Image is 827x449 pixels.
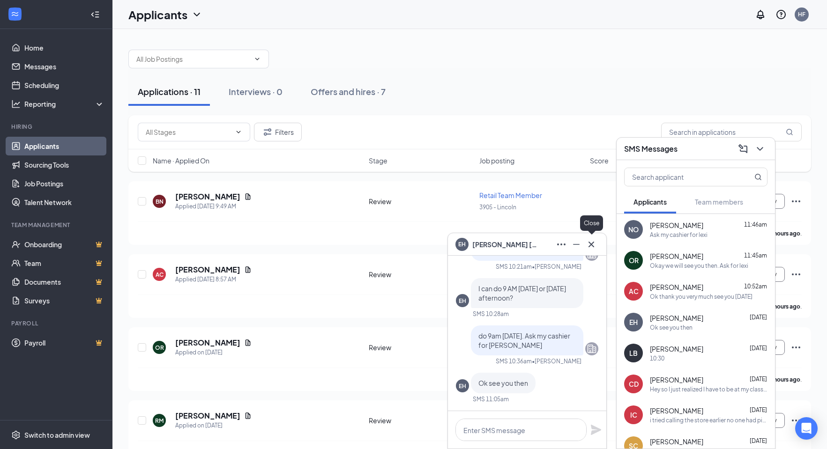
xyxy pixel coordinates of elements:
h5: [PERSON_NAME] [175,191,240,202]
div: SMS 10:21am [496,263,532,271]
button: Ellipses [554,237,569,252]
div: Review [369,343,474,352]
span: [DATE] [750,314,767,321]
svg: Ellipses [790,342,802,353]
span: Stage [369,156,387,165]
svg: QuestionInfo [775,9,787,20]
a: TeamCrown [24,254,104,272]
svg: ChevronDown [235,128,242,136]
div: Okay we will see you then. Ask for lexi [650,262,748,270]
b: 2 hours ago [769,230,800,237]
svg: Notifications [755,9,766,20]
b: 14 hours ago [766,376,800,383]
div: EH [629,317,638,327]
span: 3905 - Lincoln [479,204,516,211]
div: Switch to admin view [24,430,90,440]
div: Applied on [DATE] [175,421,252,430]
div: Open Intercom Messenger [795,417,818,440]
span: Name · Applied On [153,156,209,165]
h5: [PERSON_NAME] [175,265,240,275]
span: [PERSON_NAME] [PERSON_NAME] [472,239,538,250]
div: Applied [DATE] 8:57 AM [175,275,252,284]
span: [PERSON_NAME] [650,313,703,323]
input: All Job Postings [136,54,250,64]
svg: Cross [586,239,597,250]
div: Interviews · 0 [229,86,283,97]
a: Messages [24,57,104,76]
svg: MagnifyingGlass [754,173,762,181]
div: Ok see you then [650,324,693,331]
svg: Document [244,266,252,273]
input: Search in applications [661,123,802,141]
div: Applied [DATE] 9:49 AM [175,202,252,211]
div: Review [369,416,474,425]
svg: Document [244,412,252,420]
h5: [PERSON_NAME] [175,338,240,348]
svg: Analysis [11,99,21,109]
button: ChevronDown [752,141,767,156]
a: SurveysCrown [24,291,104,310]
div: 10:30 [650,354,664,362]
svg: ChevronDown [253,55,261,63]
span: [PERSON_NAME] [650,344,703,353]
div: Applied on [DATE] [175,348,252,357]
span: Retail Team Member [479,191,542,199]
span: do 9am [DATE]. Ask my cashier for [PERSON_NAME] [478,331,570,349]
div: i tried calling the store earlier no one had picked up [650,416,767,424]
a: Scheduling [24,76,104,95]
div: Hey so I just realized I have to be at my class for 1 [DATE] so I can't [DATE] [650,385,767,393]
div: RM [155,417,164,425]
span: [DATE] [750,375,767,383]
a: Sourcing Tools [24,155,104,174]
svg: Ellipses [790,196,802,207]
a: Talent Network [24,193,104,212]
svg: Ellipses [790,415,802,426]
span: 11:45am [744,252,767,259]
div: BN [156,198,164,206]
div: EH [459,297,466,305]
svg: Company [586,343,597,354]
div: Ask my cashier for lexi [650,231,708,239]
span: I can do 9 AM [DATE] or [DATE] afternoon? [478,284,566,302]
div: EH [459,382,466,390]
svg: Document [244,339,252,346]
svg: ChevronDown [191,9,202,20]
div: Close [580,215,603,231]
div: Ok thank you very much see you [DATE] [650,293,752,301]
svg: MagnifyingGlass [786,128,793,136]
span: [PERSON_NAME] [650,221,703,230]
div: Payroll [11,319,103,327]
div: NO [628,225,639,234]
button: Filter Filters [254,123,302,141]
a: Home [24,38,104,57]
button: Minimize [569,237,584,252]
span: [PERSON_NAME] [650,282,703,292]
span: Score [590,156,609,165]
div: HF [798,10,805,18]
button: Plane [590,424,602,435]
span: • [PERSON_NAME] [532,263,581,271]
div: Reporting [24,99,105,109]
svg: Ellipses [556,239,567,250]
div: SMS 10:28am [473,310,509,318]
svg: ChevronDown [754,143,766,155]
span: Ok see you then [478,379,528,387]
span: [PERSON_NAME] [650,406,703,415]
svg: ComposeMessage [738,143,749,155]
h5: [PERSON_NAME] [175,411,240,421]
h3: SMS Messages [624,144,678,154]
svg: Settings [11,430,21,440]
div: Review [369,270,474,279]
span: 10:52am [744,283,767,290]
input: All Stages [146,127,231,137]
a: PayrollCrown [24,333,104,352]
span: • [PERSON_NAME] [532,357,581,365]
div: Team Management [11,221,103,229]
span: Applicants [633,198,667,206]
div: SMS 10:36am [496,357,532,365]
div: OR [155,344,164,352]
button: Cross [584,237,599,252]
div: CD [629,379,639,389]
span: 11:46am [744,221,767,228]
b: 3 hours ago [769,303,800,310]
